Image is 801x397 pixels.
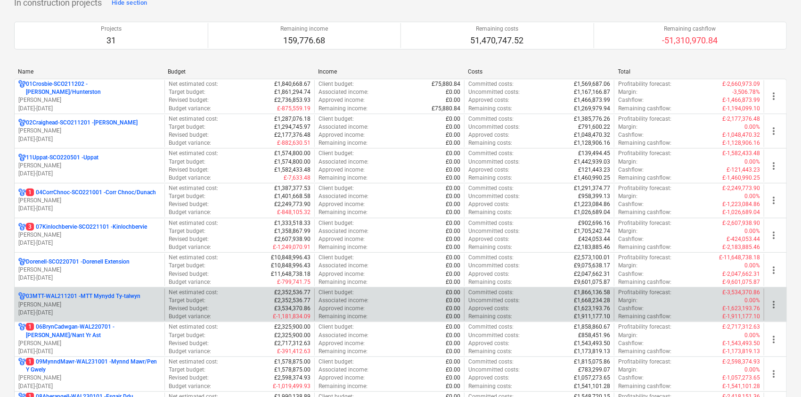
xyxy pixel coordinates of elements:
[768,91,779,102] span: more_vert
[18,382,161,390] p: [DATE] - [DATE]
[18,162,161,170] p: [PERSON_NAME]
[18,339,161,347] p: [PERSON_NAME]
[446,123,460,131] p: £0.00
[169,289,218,297] p: Net estimated cost :
[26,292,140,300] p: 03MTT-WAL211201 - MTT Mynydd Ty-talwyn
[446,158,460,166] p: £0.00
[446,243,460,251] p: £0.00
[432,105,460,113] p: £75,880.84
[618,305,644,313] p: Cashflow :
[446,235,460,243] p: £0.00
[18,154,161,178] div: 11Uppat-SCO220501 -Uppat[PERSON_NAME][DATE]-[DATE]
[468,243,512,251] p: Remaining costs :
[274,115,311,123] p: £1,287,076.18
[26,80,161,96] p: 01Crosbie-SCO211202 - [PERSON_NAME]/Hunterston
[169,270,209,278] p: Revised budget :
[169,262,205,270] p: Target budget :
[722,80,760,88] p: £-2,660,973.09
[319,184,354,192] p: Client budget :
[446,297,460,305] p: £0.00
[274,131,311,139] p: £2,177,376.48
[618,219,671,227] p: Profitability forecast :
[169,192,205,200] p: Target budget :
[18,258,26,266] div: Project has multi currencies enabled
[18,323,26,339] div: Project has multi currencies enabled
[319,123,368,131] p: Associated income :
[618,254,671,262] p: Profitability forecast :
[744,192,760,200] p: 0.00%
[26,189,156,197] p: 04CorrChnoc-SCO221001 - Corr Chnoc/Dunach
[618,235,644,243] p: Cashflow :
[468,200,509,208] p: Approved costs :
[319,200,365,208] p: Approved income :
[446,227,460,235] p: £0.00
[618,174,671,182] p: Remaining cashflow :
[768,334,779,345] span: more_vert
[574,200,610,208] p: £1,223,084.86
[618,115,671,123] p: Profitability forecast :
[18,358,26,374] div: Project has multi currencies enabled
[169,105,211,113] p: Budget variance :
[319,278,368,286] p: Remaining income :
[468,88,520,96] p: Uncommitted costs :
[574,105,610,113] p: £1,269,979.94
[18,127,161,135] p: [PERSON_NAME]
[468,80,514,88] p: Committed costs :
[618,208,671,216] p: Remaining cashflow :
[578,235,610,243] p: £424,053.44
[26,323,161,339] p: 06BrynCadwgan-WAL220701 - [PERSON_NAME]/Nant Yr Ast
[169,208,211,216] p: Budget variance :
[274,289,311,297] p: £2,352,536.77
[18,80,26,96] div: Project has multi currencies enabled
[468,227,520,235] p: Uncommitted costs :
[446,174,460,182] p: £0.00
[722,174,760,182] p: £-1,460,990.25
[18,68,160,75] div: Name
[169,115,218,123] p: Net estimated cost :
[768,160,779,172] span: more_vert
[18,96,161,104] p: [PERSON_NAME]
[574,243,610,251] p: £2,183,885.46
[169,235,209,243] p: Revised budget :
[446,192,460,200] p: £0.00
[319,208,368,216] p: Remaining income :
[468,131,509,139] p: Approved costs :
[169,174,211,182] p: Budget variance :
[722,96,760,104] p: £-1,466,873.99
[468,313,512,321] p: Remaining costs :
[18,347,161,356] p: [DATE] - [DATE]
[26,119,138,127] p: 02Craighead-SCO211201 - [PERSON_NAME]
[319,139,368,147] p: Remaining income :
[26,154,98,162] p: 11Uppat-SCO220501 - Uppat
[662,35,718,46] p: -51,310,970.84
[446,289,460,297] p: £0.00
[468,219,514,227] p: Committed costs :
[768,125,779,137] span: more_vert
[468,208,512,216] p: Remaining costs :
[319,158,368,166] p: Associated income :
[319,243,368,251] p: Remaining income :
[18,170,161,178] p: [DATE] - [DATE]
[722,278,760,286] p: £-9,601,075.87
[169,166,209,174] p: Revised budget :
[574,88,610,96] p: £1,167,166.87
[271,254,311,262] p: £10,848,996.43
[319,262,368,270] p: Associated income :
[274,297,311,305] p: £2,352,536.77
[18,205,161,213] p: [DATE] - [DATE]
[318,68,460,75] div: Income
[432,80,460,88] p: £75,880.84
[446,270,460,278] p: £0.00
[18,154,26,162] div: Project has multi currencies enabled
[768,195,779,206] span: more_vert
[618,105,671,113] p: Remaining cashflow :
[273,243,311,251] p: £-1,249,070.91
[18,374,161,382] p: [PERSON_NAME]
[722,149,760,157] p: £-1,582,433.48
[722,208,760,216] p: £-1,026,689.04
[574,139,610,147] p: £1,128,906.16
[446,131,460,139] p: £0.00
[18,292,161,316] div: 03MTT-WAL211201 -MTT Mynydd Ty-talwyn[PERSON_NAME][DATE]-[DATE]
[468,105,512,113] p: Remaining costs :
[18,292,26,300] div: Project has multi currencies enabled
